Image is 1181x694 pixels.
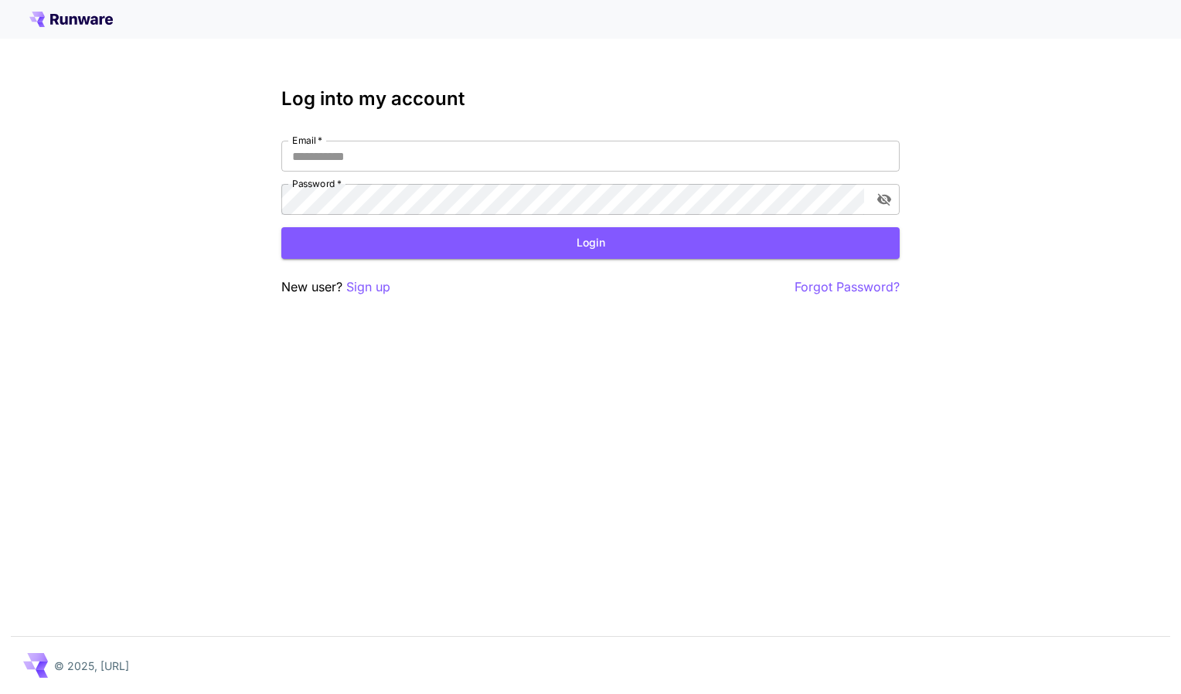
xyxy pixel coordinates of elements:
button: Login [281,227,900,259]
button: Forgot Password? [795,277,900,297]
p: © 2025, [URL] [54,658,129,674]
button: toggle password visibility [870,185,898,213]
p: New user? [281,277,390,297]
label: Password [292,177,342,190]
h3: Log into my account [281,88,900,110]
label: Email [292,134,322,147]
button: Sign up [346,277,390,297]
